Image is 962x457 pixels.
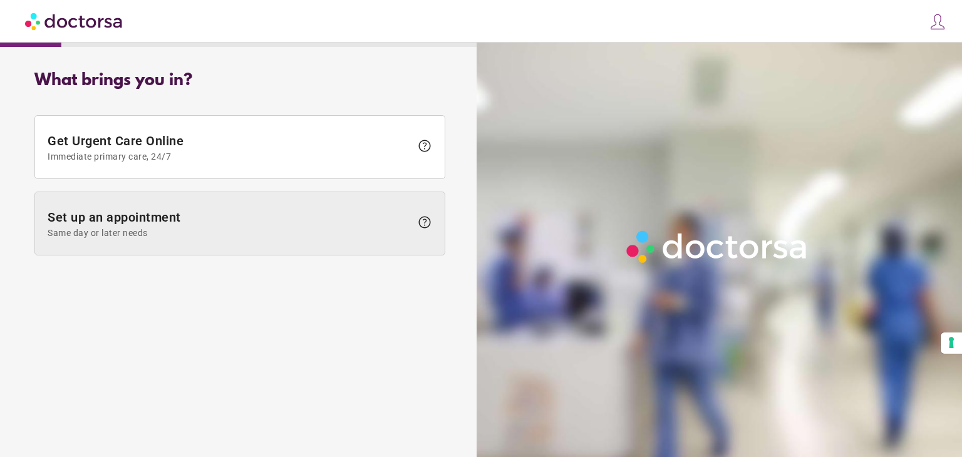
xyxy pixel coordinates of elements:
img: icons8-customer-100.png [929,13,946,31]
img: Doctorsa.com [25,7,124,35]
div: What brings you in? [34,71,445,90]
span: Get Urgent Care Online [48,133,411,162]
span: Immediate primary care, 24/7 [48,151,411,162]
button: Your consent preferences for tracking technologies [941,332,962,354]
span: help [417,215,432,230]
span: Same day or later needs [48,228,411,238]
span: help [417,138,432,153]
img: Logo-Doctorsa-trans-White-partial-flat.png [621,225,814,268]
span: Set up an appointment [48,210,411,238]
